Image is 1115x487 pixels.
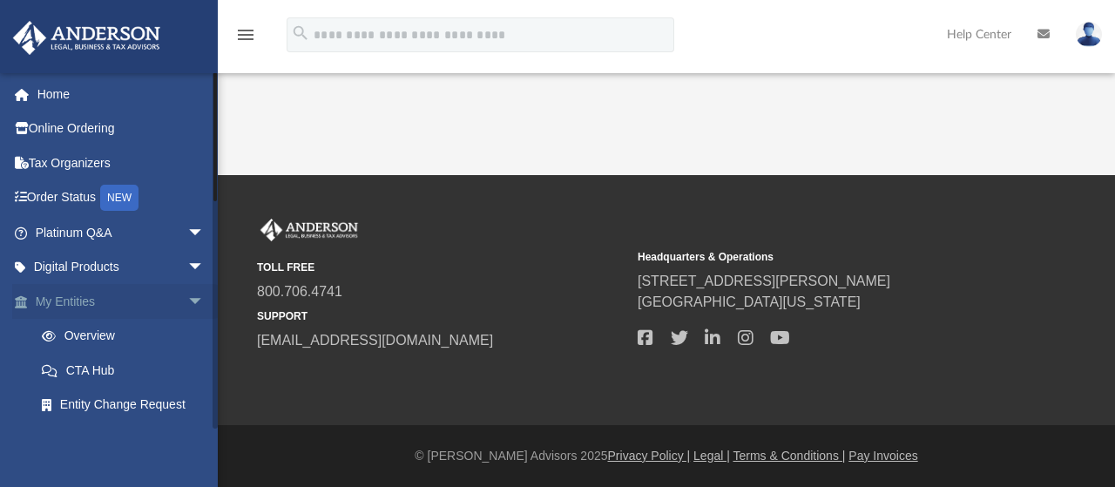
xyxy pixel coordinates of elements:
a: Legal | [693,449,730,463]
a: Home [12,77,231,112]
a: menu [235,33,256,45]
a: [EMAIL_ADDRESS][DOMAIN_NAME] [257,333,493,348]
a: Binder Walkthrough [24,422,231,457]
img: Anderson Advisors Platinum Portal [257,219,362,241]
a: My Entitiesarrow_drop_down [12,284,231,319]
a: Pay Invoices [848,449,917,463]
a: Order StatusNEW [12,180,231,216]
a: Online Ordering [12,112,231,146]
a: 800.706.4741 [257,284,342,299]
a: Overview [24,319,231,354]
a: Platinum Q&Aarrow_drop_down [12,215,231,250]
span: arrow_drop_down [187,215,222,251]
div: © [PERSON_NAME] Advisors 2025 [218,447,1115,465]
a: Privacy Policy | [608,449,691,463]
span: arrow_drop_down [187,284,222,320]
span: arrow_drop_down [187,250,222,286]
small: SUPPORT [257,308,625,324]
small: TOLL FREE [257,260,625,275]
i: search [291,24,310,43]
a: Terms & Conditions | [733,449,846,463]
i: menu [235,24,256,45]
a: Tax Organizers [12,145,231,180]
a: Entity Change Request [24,388,231,423]
a: CTA Hub [24,353,231,388]
a: Digital Productsarrow_drop_down [12,250,231,285]
img: User Pic [1076,22,1102,47]
a: [STREET_ADDRESS][PERSON_NAME] [638,274,890,288]
div: NEW [100,185,139,211]
img: Anderson Advisors Platinum Portal [8,21,166,55]
small: Headquarters & Operations [638,249,1006,265]
a: [GEOGRAPHIC_DATA][US_STATE] [638,294,861,309]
